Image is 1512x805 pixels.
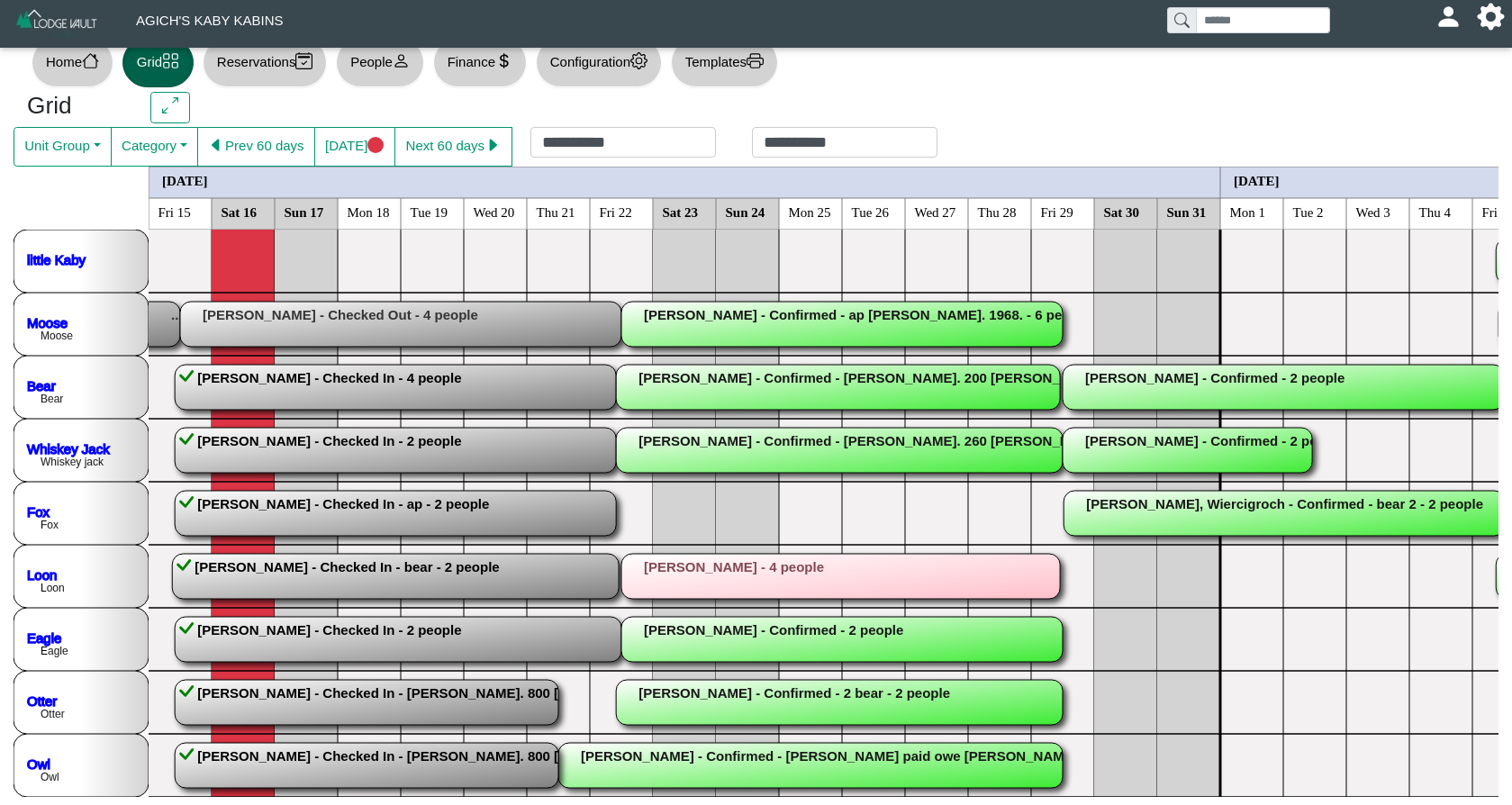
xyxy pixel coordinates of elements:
svg: person [393,52,410,69]
svg: person fill [1442,10,1455,23]
input: Check in [530,127,716,158]
svg: gear [630,52,647,69]
text: Moose [41,330,73,342]
svg: calendar2 check [295,52,312,69]
text: Sun 31 [1167,204,1207,219]
button: Next 60 dayscaret right fill [394,127,512,167]
text: Sat 16 [222,204,258,219]
text: Mon 18 [348,204,390,219]
a: Whiskey Jack [27,440,110,456]
text: Sun 17 [285,204,324,219]
button: Category [111,127,198,167]
svg: arrows angle expand [162,97,179,114]
button: Unit Group [14,127,112,167]
text: Wed 20 [474,204,515,219]
text: Fri 15 [158,204,191,219]
text: Thu 4 [1419,204,1452,219]
input: Check out [752,127,937,158]
button: Configurationgear [536,38,662,87]
button: Peopleperson [336,38,423,87]
svg: printer [747,52,764,69]
h3: Grid [27,92,123,121]
button: Gridgrid [122,38,194,87]
svg: currency dollar [495,52,512,69]
img: Z [14,7,100,39]
svg: house [82,52,99,69]
text: Tue 19 [411,204,448,219]
text: Mon 1 [1230,204,1266,219]
svg: gear fill [1484,10,1498,23]
a: Loon [27,566,57,582]
svg: caret left fill [208,137,225,154]
text: Whiskey jack [41,456,104,468]
text: Wed 27 [915,204,956,219]
a: Otter [27,692,57,708]
text: Thu 28 [978,204,1017,219]
button: Financecurrency dollar [433,38,527,87]
text: Fri 29 [1041,204,1073,219]
text: Sat 23 [663,204,699,219]
text: Sun 24 [726,204,765,219]
text: Fri 22 [600,204,632,219]
text: Owl [41,771,59,783]
svg: caret right fill [484,137,502,154]
text: Eagle [41,645,68,657]
a: Moose [27,314,68,330]
text: Fri 5 [1482,204,1508,219]
a: Eagle [27,629,61,645]
a: Bear [27,377,56,393]
text: [DATE] [162,173,208,187]
text: Sat 30 [1104,204,1140,219]
text: Tue 26 [852,204,890,219]
button: Reservationscalendar2 check [203,38,327,87]
button: arrows angle expand [150,92,189,124]
svg: circle fill [367,137,385,154]
button: Homehouse [32,38,113,87]
text: [DATE] [1234,173,1280,187]
button: Templatesprinter [671,38,778,87]
text: Fox [41,519,59,531]
a: Owl [27,755,50,771]
a: little Kaby [27,251,86,267]
button: caret left fillPrev 60 days [197,127,315,167]
text: Wed 3 [1356,204,1390,219]
text: Otter [41,708,65,720]
text: Loon [41,582,65,594]
svg: grid [162,52,179,69]
svg: search [1174,13,1189,27]
text: Bear [41,393,63,405]
button: [DATE]circle fill [314,127,395,167]
a: Fox [27,503,50,519]
text: Mon 25 [789,204,831,219]
text: Tue 2 [1293,204,1324,219]
text: Thu 21 [537,204,575,219]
